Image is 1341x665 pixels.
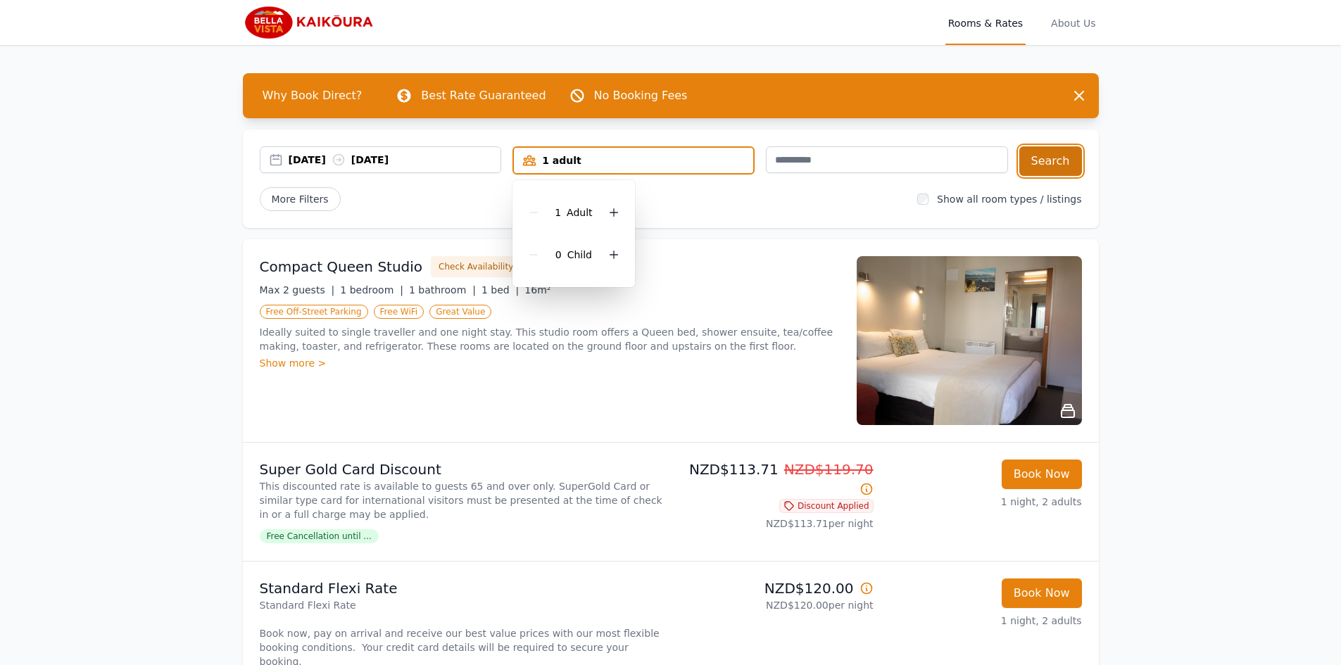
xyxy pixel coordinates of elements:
[676,598,874,612] p: NZD$120.00 per night
[260,479,665,521] p: This discounted rate is available to guests 65 and over only. SuperGold Card or similar type card...
[260,284,335,296] span: Max 2 guests |
[514,153,753,167] div: 1 adult
[421,87,546,104] p: Best Rate Guaranteed
[676,460,874,499] p: NZD$113.71
[555,249,562,260] span: 0
[555,207,561,218] span: 1
[676,578,874,598] p: NZD$120.00
[260,356,840,370] div: Show more >
[885,614,1082,628] p: 1 night, 2 adults
[524,284,550,296] span: 16m²
[260,325,840,353] p: Ideally suited to single traveller and one night stay. This studio room offers a Queen bed, showe...
[937,194,1081,205] label: Show all room types / listings
[260,529,379,543] span: Free Cancellation until ...
[260,305,368,319] span: Free Off-Street Parking
[1019,146,1082,176] button: Search
[1002,578,1082,608] button: Book Now
[429,305,491,319] span: Great Value
[567,249,592,260] span: Child
[779,499,874,513] span: Discount Applied
[243,6,378,39] img: Bella Vista Kaikoura
[374,305,424,319] span: Free WiFi
[260,257,423,277] h3: Compact Queen Studio
[676,517,874,531] p: NZD$113.71 per night
[431,256,521,277] button: Check Availability
[289,153,501,167] div: [DATE] [DATE]
[594,87,688,104] p: No Booking Fees
[567,207,592,218] span: Adult
[409,284,476,296] span: 1 bathroom |
[1002,460,1082,489] button: Book Now
[340,284,403,296] span: 1 bedroom |
[260,578,665,598] p: Standard Flexi Rate
[260,187,341,211] span: More Filters
[260,460,665,479] p: Super Gold Card Discount
[885,495,1082,509] p: 1 night, 2 adults
[251,82,374,110] span: Why Book Direct?
[481,284,519,296] span: 1 bed |
[784,461,874,478] span: NZD$119.70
